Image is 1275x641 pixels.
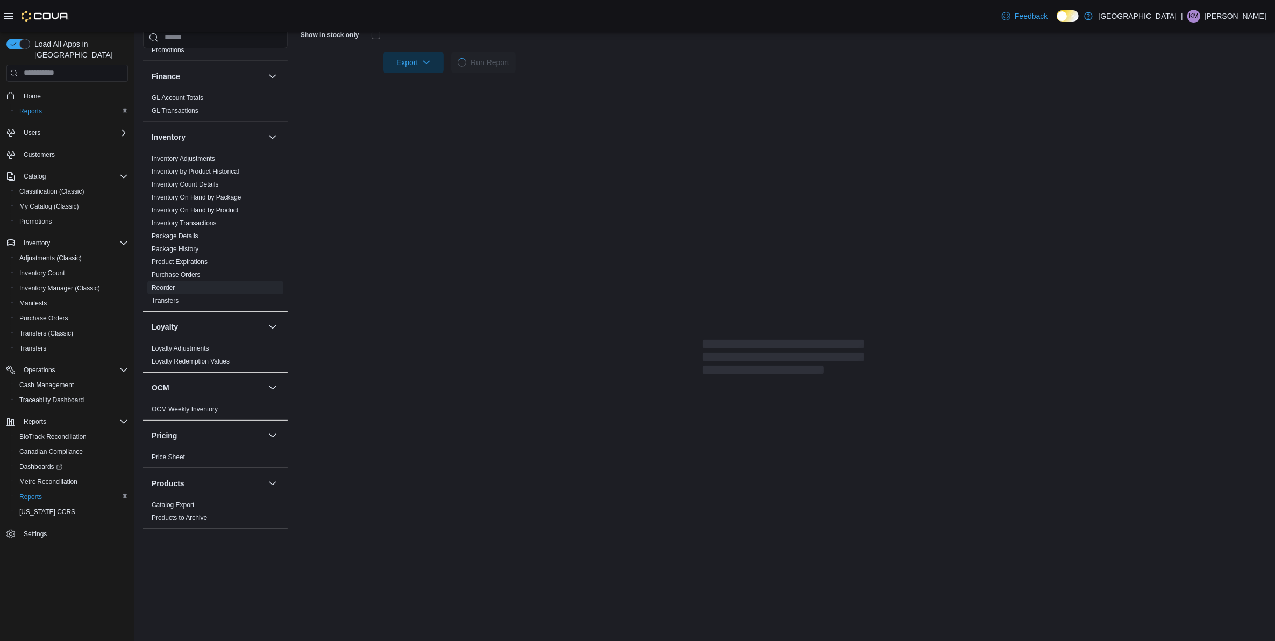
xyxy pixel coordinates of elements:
span: Inventory On Hand by Product [152,206,238,215]
span: Reports [24,417,46,426]
span: Transfers [19,344,46,353]
span: Reports [19,107,42,116]
a: Transfers [152,297,179,304]
span: Inventory Count [19,269,65,277]
button: Users [2,125,132,140]
span: Adjustments (Classic) [19,254,82,262]
a: Inventory Manager (Classic) [15,282,104,295]
span: Export [390,52,437,73]
span: Inventory Manager (Classic) [19,284,100,293]
span: Manifests [19,299,47,308]
span: Classification (Classic) [15,185,128,198]
span: Canadian Compliance [15,445,128,458]
a: Inventory Count Details [152,181,219,188]
h3: Pricing [152,430,177,441]
a: Promotions [152,46,184,54]
p: [GEOGRAPHIC_DATA] [1098,10,1177,23]
button: Export [383,52,444,73]
button: Products [266,477,279,490]
a: Transfers (Classic) [15,327,77,340]
a: Traceabilty Dashboard [15,394,88,407]
span: Settings [24,530,47,538]
div: Loyalty [143,342,288,372]
a: Catalog Export [152,501,194,509]
div: OCM [143,403,288,420]
h3: OCM [152,382,169,393]
span: [US_STATE] CCRS [19,508,75,516]
span: Reports [15,105,128,118]
button: Promotions [11,214,132,229]
button: Operations [19,364,60,376]
a: OCM Weekly Inventory [152,405,218,413]
span: GL Account Totals [152,94,203,102]
span: Load All Apps in [GEOGRAPHIC_DATA] [30,39,128,60]
a: Inventory On Hand by Package [152,194,241,201]
a: Inventory by Product Historical [152,168,239,175]
span: Classification (Classic) [19,187,84,196]
p: [PERSON_NAME] [1205,10,1266,23]
div: Products [143,498,288,529]
button: OCM [266,381,279,394]
button: Products [152,478,264,489]
a: Package History [152,245,198,253]
a: Cash Management [15,379,78,391]
span: Home [19,89,128,103]
span: Transfers (Classic) [15,327,128,340]
button: Metrc Reconciliation [11,474,132,489]
span: Settings [19,527,128,540]
button: Finance [266,70,279,83]
span: Customers [24,151,55,159]
button: Traceabilty Dashboard [11,393,132,408]
a: My Catalog (Classic) [15,200,83,213]
a: BioTrack Reconciliation [15,430,91,443]
button: Pricing [152,430,264,441]
button: Users [19,126,45,139]
button: Loyalty [152,322,264,332]
button: Inventory [19,237,54,250]
span: Inventory Adjustments [152,154,215,163]
span: Dashboards [19,462,62,471]
button: Settings [2,526,132,542]
a: Purchase Orders [15,312,73,325]
span: Loyalty Redemption Values [152,357,230,366]
button: Inventory [266,131,279,144]
button: Catalog [19,170,50,183]
span: Cash Management [15,379,128,391]
a: Loyalty Adjustments [152,345,209,352]
span: Metrc Reconciliation [15,475,128,488]
div: Kris Miller [1187,10,1200,23]
button: BioTrack Reconciliation [11,429,132,444]
a: Transfers [15,342,51,355]
span: Promotions [19,217,52,226]
button: [US_STATE] CCRS [11,504,132,519]
span: Loyalty Adjustments [152,344,209,353]
span: Run Report [471,57,509,68]
span: Catalog [19,170,128,183]
span: Metrc Reconciliation [19,478,77,486]
span: Adjustments (Classic) [15,252,128,265]
button: Catalog [2,169,132,184]
button: Adjustments (Classic) [11,251,132,266]
span: Traceabilty Dashboard [15,394,128,407]
a: Manifests [15,297,51,310]
span: Loading [703,342,864,376]
button: Reports [11,489,132,504]
span: Inventory [24,239,50,247]
span: Price Sheet [152,453,185,461]
a: Reports [15,490,46,503]
a: Classification (Classic) [15,185,89,198]
span: Inventory On Hand by Package [152,193,241,202]
button: Inventory Manager (Classic) [11,281,132,296]
a: [US_STATE] CCRS [15,505,80,518]
span: Package Details [152,232,198,240]
nav: Complex example [6,84,128,570]
p: | [1181,10,1183,23]
span: Cash Management [19,381,74,389]
a: GL Transactions [152,107,198,115]
button: Inventory [152,132,264,143]
span: Inventory by Product Historical [152,167,239,176]
span: Inventory Manager (Classic) [15,282,128,295]
button: My Catalog (Classic) [11,199,132,214]
span: Reports [19,415,128,428]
